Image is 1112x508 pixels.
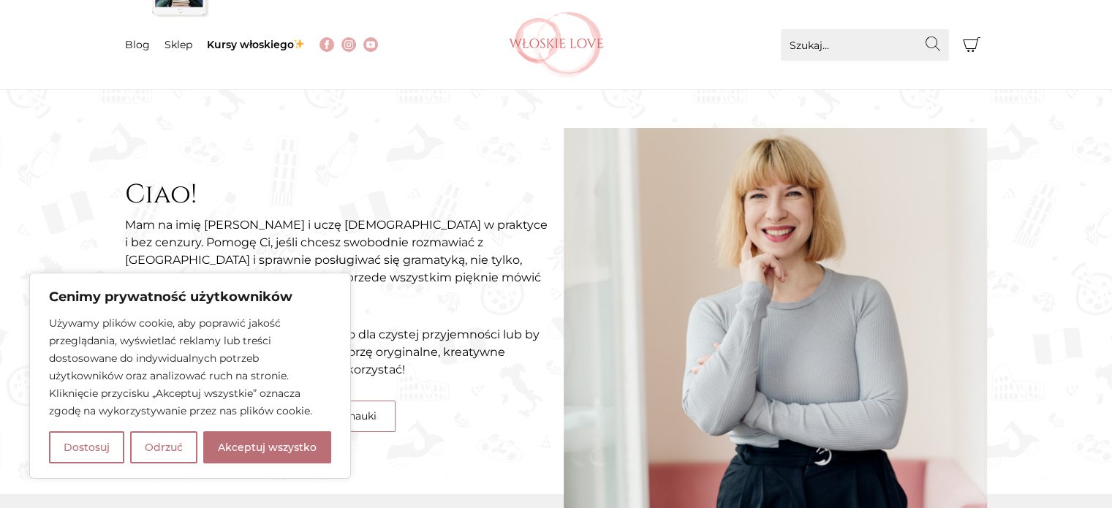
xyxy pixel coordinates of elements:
button: Akceptuj wszystko [203,431,331,463]
h2: Ciao! [125,179,549,211]
img: Włoskielove [509,12,604,77]
p: Cenimy prywatność użytkowników [49,288,331,306]
button: Dostosuj [49,431,124,463]
a: Sklep [164,38,192,51]
a: Blog [125,38,150,51]
img: ✨ [294,39,304,49]
button: Koszyk [956,29,988,61]
button: Odrzuć [130,431,197,463]
p: Mam na imię [PERSON_NAME] i uczę [DEMOGRAPHIC_DATA] w praktyce i bez cenzury. Pomogę Ci, jeśli ch... [125,216,549,304]
input: Szukaj... [781,29,949,61]
a: Kursy włoskiego [207,38,306,51]
p: Używamy plików cookie, aby poprawić jakość przeglądania, wyświetlać reklamy lub treści dostosowan... [49,314,331,420]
